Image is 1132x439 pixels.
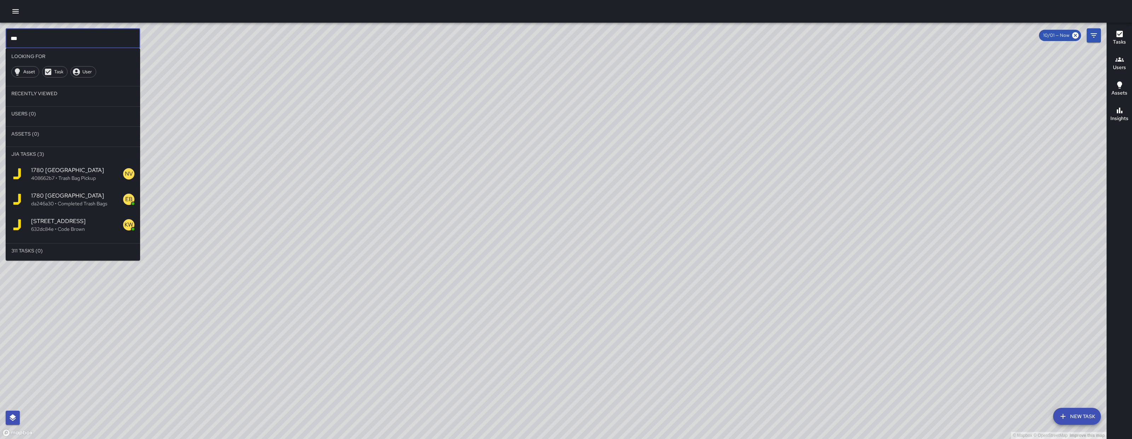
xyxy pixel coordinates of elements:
[1039,32,1074,39] span: 10/01 — Now
[1107,76,1132,102] button: Assets
[125,170,133,178] p: NV
[42,66,68,78] div: Task
[31,175,123,182] p: 408662b7 • Trash Bag Pickup
[6,107,140,121] li: Users (0)
[6,187,140,212] div: 1780 [GEOGRAPHIC_DATA]da246a30 • Completed Trash Bags
[31,226,123,233] p: 632dc84e • Code Brown
[6,244,140,258] li: 311 Tasks (0)
[6,49,140,63] li: Looking For
[6,161,140,187] div: 1780 [GEOGRAPHIC_DATA]408662b7 • Trash Bag Pickup
[1111,89,1127,97] h6: Assets
[6,127,140,141] li: Assets (0)
[1053,408,1101,425] button: New Task
[1087,28,1101,42] button: Filters
[6,147,140,161] li: Jia Tasks (3)
[31,192,123,200] span: 1780 [GEOGRAPHIC_DATA]
[125,195,133,204] p: EB
[1107,51,1132,76] button: Users
[31,200,123,207] p: da246a30 • Completed Trash Bags
[70,66,96,78] div: User
[1113,64,1126,72] h6: Users
[11,66,39,78] div: Asset
[79,68,96,75] span: User
[31,217,123,226] span: [STREET_ADDRESS]
[1110,115,1128,122] h6: Insights
[50,68,67,75] span: Task
[19,68,39,75] span: Asset
[125,221,133,229] p: KW
[6,86,140,101] li: Recently Viewed
[1113,38,1126,46] h6: Tasks
[1107,25,1132,51] button: Tasks
[1107,102,1132,127] button: Insights
[6,212,140,238] div: [STREET_ADDRESS]632dc84e • Code Brown
[1039,30,1081,41] div: 10/01 — Now
[31,166,123,175] span: 1780 [GEOGRAPHIC_DATA]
